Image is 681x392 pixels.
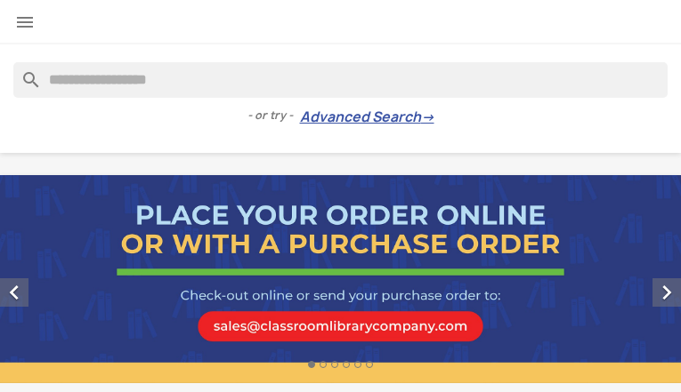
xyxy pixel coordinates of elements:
[653,278,681,307] i: 
[421,108,434,126] span: →
[247,107,300,124] span: - or try -
[13,62,668,98] input: Search
[14,12,36,33] i: 
[13,62,35,84] i: search
[300,108,434,126] a: Advanced Search→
